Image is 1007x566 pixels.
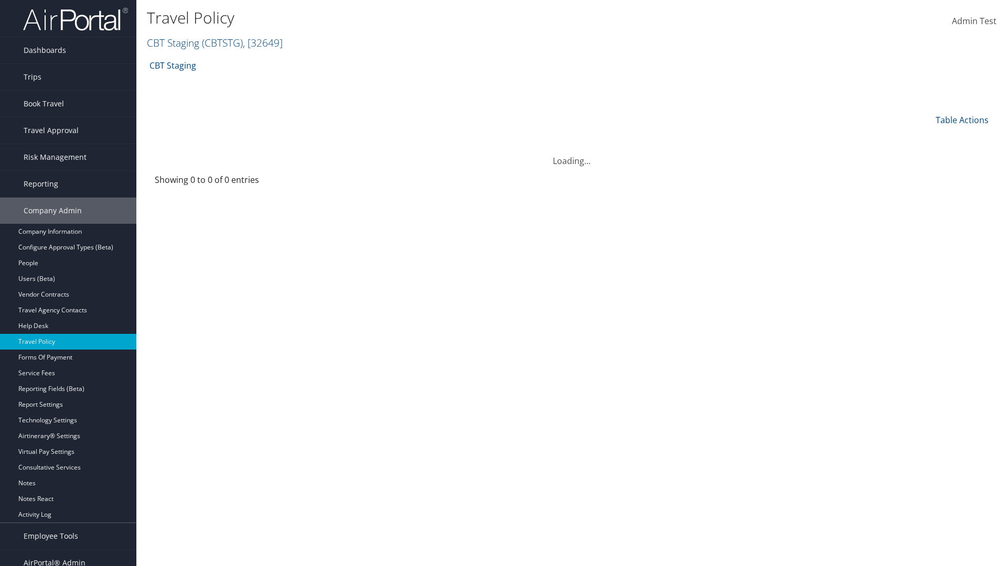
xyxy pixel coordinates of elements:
a: Admin Test [952,5,997,38]
div: Loading... [147,142,997,167]
span: Reporting [24,171,58,197]
span: Company Admin [24,198,82,224]
span: Trips [24,64,41,90]
div: Showing 0 to 0 of 0 entries [155,173,351,191]
a: CBT Staging [147,36,283,50]
span: Admin Test [952,15,997,27]
a: Table Actions [936,114,989,126]
img: airportal-logo.png [23,7,128,31]
span: , [ 32649 ] [243,36,283,50]
a: CBT Staging [149,55,196,76]
span: Travel Approval [24,117,79,144]
span: Dashboards [24,37,66,63]
span: ( CBTSTG ) [202,36,243,50]
h1: Travel Policy [147,7,713,29]
span: Employee Tools [24,523,78,549]
span: Book Travel [24,91,64,117]
span: Risk Management [24,144,87,170]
